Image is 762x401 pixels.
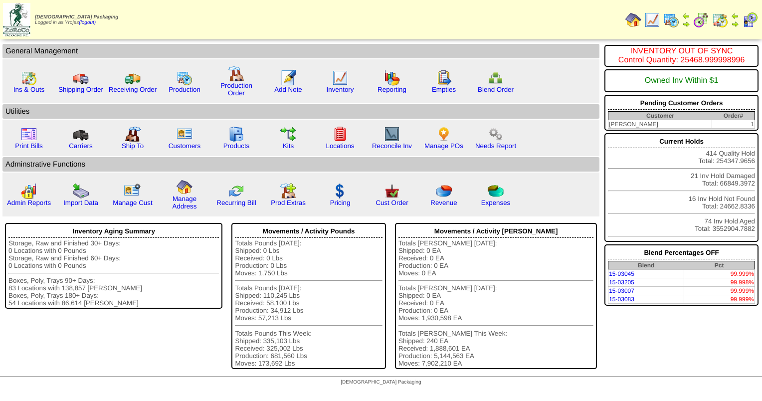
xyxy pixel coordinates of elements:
[378,86,406,93] a: Reporting
[15,142,43,150] a: Print Bills
[398,225,593,238] div: Movements / Activity [PERSON_NAME]
[228,126,244,142] img: cabinet.gif
[177,179,192,195] img: home.gif
[125,126,141,142] img: factory2.gif
[608,120,712,129] td: [PERSON_NAME]
[625,12,641,28] img: home.gif
[2,104,599,119] td: Utilities
[682,12,690,20] img: arrowleft.gif
[604,133,759,242] div: 414 Quality Hold Total: 254347.9656 21 Inv Hold Damaged Total: 66849.3972 16 Inv Hold Not Found T...
[488,70,504,86] img: network.png
[432,86,456,93] a: Empties
[682,20,690,28] img: arrowright.gif
[693,12,709,28] img: calendarblend.gif
[488,126,504,142] img: workflow.png
[280,70,296,86] img: orders.gif
[398,239,593,367] div: Totals [PERSON_NAME] [DATE]: Shipped: 0 EA Received: 0 EA Production: 0 EA Moves: 0 EA Totals [PE...
[58,86,103,93] a: Shipping Order
[330,199,351,206] a: Pricing
[271,199,306,206] a: Prod Extras
[609,270,634,277] a: 15-03045
[73,126,89,142] img: truck3.gif
[684,295,755,304] td: 99.999%
[608,97,755,110] div: Pending Customer Orders
[478,86,514,93] a: Blend Order
[436,126,452,142] img: po.png
[3,3,30,36] img: zoroco-logo-small.webp
[663,12,679,28] img: calendarprod.gif
[13,86,44,93] a: Ins & Outs
[384,183,400,199] img: cust_order.png
[327,86,354,93] a: Inventory
[73,70,89,86] img: truck.gif
[608,261,684,270] th: Blend
[332,70,348,86] img: line_graph.gif
[73,183,89,199] img: import.gif
[608,135,755,148] div: Current Holds
[216,199,256,206] a: Recurring Bill
[436,183,452,199] img: pie_chart.png
[684,270,755,278] td: 99.999%
[21,70,37,86] img: calendarinout.gif
[7,199,51,206] a: Admin Reports
[609,296,634,303] a: 15-03083
[384,70,400,86] img: graph.gif
[235,239,382,367] div: Totals Pounds [DATE]: Shipped: 0 Lbs Received: 0 Lbs Production: 0 Lbs Moves: 1,750 Lbs Totals Po...
[742,12,758,28] img: calendarcustomer.gif
[283,142,294,150] a: Kits
[332,126,348,142] img: locations.gif
[684,287,755,295] td: 99.999%
[684,261,755,270] th: Pct
[731,20,739,28] img: arrowright.gif
[608,71,755,90] div: Owned Inv Within $1
[280,183,296,199] img: prodextras.gif
[8,225,219,238] div: Inventory Aging Summary
[228,66,244,82] img: factory.gif
[35,14,118,20] span: [DEMOGRAPHIC_DATA] Packaging
[376,199,408,206] a: Cust Order
[609,279,634,286] a: 15-03205
[122,142,144,150] a: Ship To
[430,199,457,206] a: Revenue
[21,183,37,199] img: graph2.png
[177,70,192,86] img: calendarprod.gif
[113,199,152,206] a: Manage Cust
[274,86,302,93] a: Add Note
[228,183,244,199] img: reconcile.gif
[8,239,219,307] div: Storage, Raw and Finished 30+ Days: 0 Locations with 0 Pounds Storage, Raw and Finished 60+ Days:...
[21,126,37,142] img: invoice2.gif
[69,142,92,150] a: Carriers
[35,14,118,25] span: Logged in as Yrojas
[235,225,382,238] div: Movements / Activity Pounds
[177,126,192,142] img: customers.gif
[280,126,296,142] img: workflow.gif
[109,86,157,93] a: Receiving Order
[2,157,599,172] td: Adminstrative Functions
[2,44,599,58] td: General Management
[326,142,354,150] a: Locations
[712,112,755,120] th: Order#
[712,12,728,28] img: calendarinout.gif
[488,183,504,199] img: pie_chart2.png
[608,112,712,120] th: Customer
[609,287,634,294] a: 15-03007
[731,12,739,20] img: arrowleft.gif
[173,195,197,210] a: Manage Address
[384,126,400,142] img: line_graph2.gif
[608,47,755,65] div: INVENTORY OUT OF SYNC Control Quantity: 25468.999998996
[332,183,348,199] img: dollar.gif
[169,86,200,93] a: Production
[684,278,755,287] td: 99.998%
[424,142,463,150] a: Manage POs
[341,380,421,385] span: [DEMOGRAPHIC_DATA] Packaging
[63,199,98,206] a: Import Data
[124,183,142,199] img: managecust.png
[644,12,660,28] img: line_graph.gif
[79,20,96,25] a: (logout)
[481,199,511,206] a: Expenses
[608,246,755,259] div: Blend Percentages OFF
[372,142,412,150] a: Reconcile Inv
[436,70,452,86] img: workorder.gif
[223,142,250,150] a: Products
[712,120,755,129] td: 1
